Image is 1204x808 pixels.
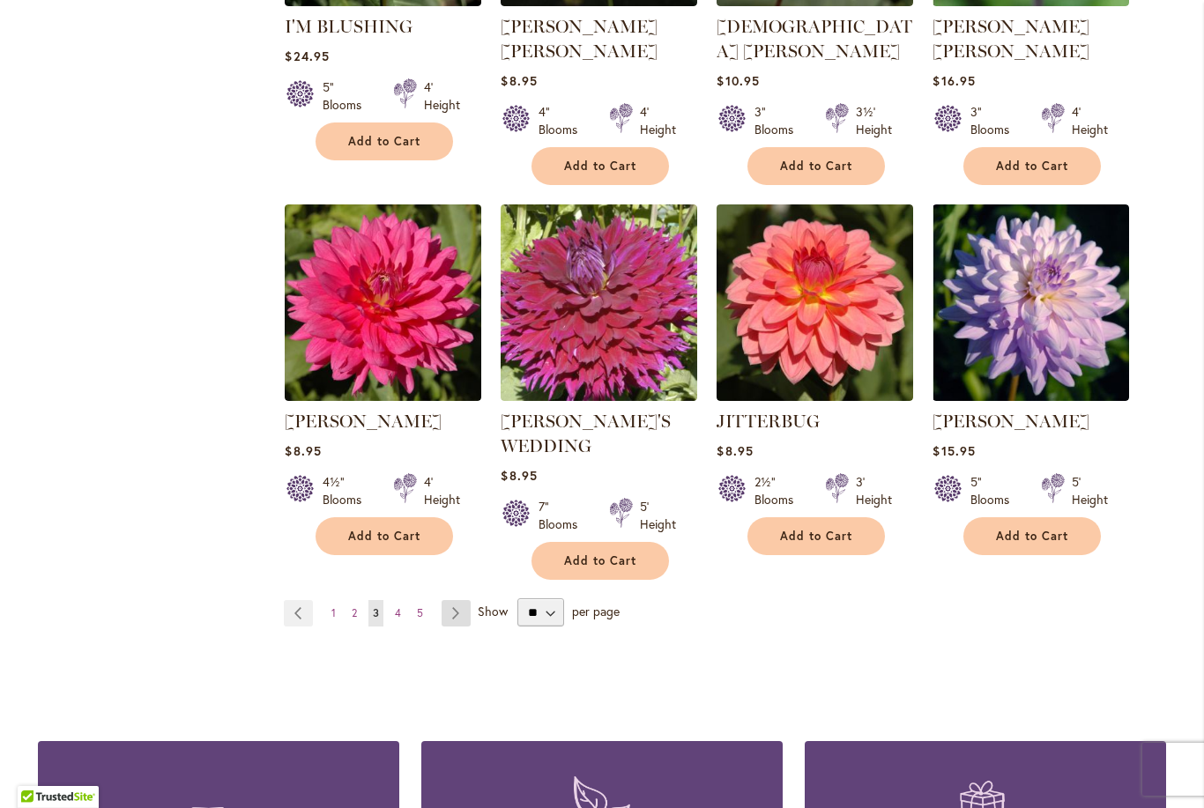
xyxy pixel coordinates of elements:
[933,204,1129,401] img: JORDAN NICOLE
[640,103,676,138] div: 4' Height
[717,72,759,89] span: $10.95
[754,473,804,508] div: 2½" Blooms
[285,204,481,401] img: JENNA
[285,48,329,64] span: $24.95
[564,159,636,174] span: Add to Cart
[754,103,804,138] div: 3" Blooms
[717,16,912,62] a: [DEMOGRAPHIC_DATA] [PERSON_NAME]
[390,600,405,626] a: 4
[1072,103,1108,138] div: 4' Height
[373,606,379,619] span: 3
[717,442,753,459] span: $8.95
[501,411,671,456] a: [PERSON_NAME]'S WEDDING
[347,600,361,626] a: 2
[856,103,892,138] div: 3½' Height
[285,442,321,459] span: $8.95
[933,388,1129,404] a: JORDAN NICOLE
[1072,473,1108,508] div: 5' Height
[501,467,537,484] span: $8.95
[970,103,1020,138] div: 3" Blooms
[501,72,537,89] span: $8.95
[395,606,401,619] span: 4
[501,16,658,62] a: [PERSON_NAME] [PERSON_NAME]
[963,147,1101,185] button: Add to Cart
[933,411,1089,432] a: [PERSON_NAME]
[352,606,357,619] span: 2
[285,411,442,432] a: [PERSON_NAME]
[747,147,885,185] button: Add to Cart
[780,529,852,544] span: Add to Cart
[747,517,885,555] button: Add to Cart
[501,204,697,401] img: Jennifer's Wedding
[285,16,412,37] a: I'M BLUSHING
[933,72,975,89] span: $16.95
[640,498,676,533] div: 5' Height
[856,473,892,508] div: 3' Height
[316,517,453,555] button: Add to Cart
[327,600,340,626] a: 1
[531,542,669,580] button: Add to Cart
[717,411,820,432] a: JITTERBUG
[323,473,372,508] div: 4½" Blooms
[780,159,852,174] span: Add to Cart
[963,517,1101,555] button: Add to Cart
[996,159,1068,174] span: Add to Cart
[323,78,372,114] div: 5" Blooms
[424,473,460,508] div: 4' Height
[424,78,460,114] div: 4' Height
[417,606,423,619] span: 5
[13,745,63,795] iframe: Launch Accessibility Center
[717,204,913,401] img: JITTERBUG
[539,498,588,533] div: 7" Blooms
[348,134,420,149] span: Add to Cart
[933,442,975,459] span: $15.95
[412,600,427,626] a: 5
[933,16,1089,62] a: [PERSON_NAME] [PERSON_NAME]
[285,388,481,404] a: JENNA
[501,388,697,404] a: Jennifer's Wedding
[564,553,636,568] span: Add to Cart
[316,122,453,160] button: Add to Cart
[717,388,913,404] a: JITTERBUG
[348,529,420,544] span: Add to Cart
[539,103,588,138] div: 4" Blooms
[331,606,336,619] span: 1
[996,529,1068,544] span: Add to Cart
[970,473,1020,508] div: 5" Blooms
[478,603,508,619] span: Show
[531,147,669,185] button: Add to Cart
[572,603,620,619] span: per page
